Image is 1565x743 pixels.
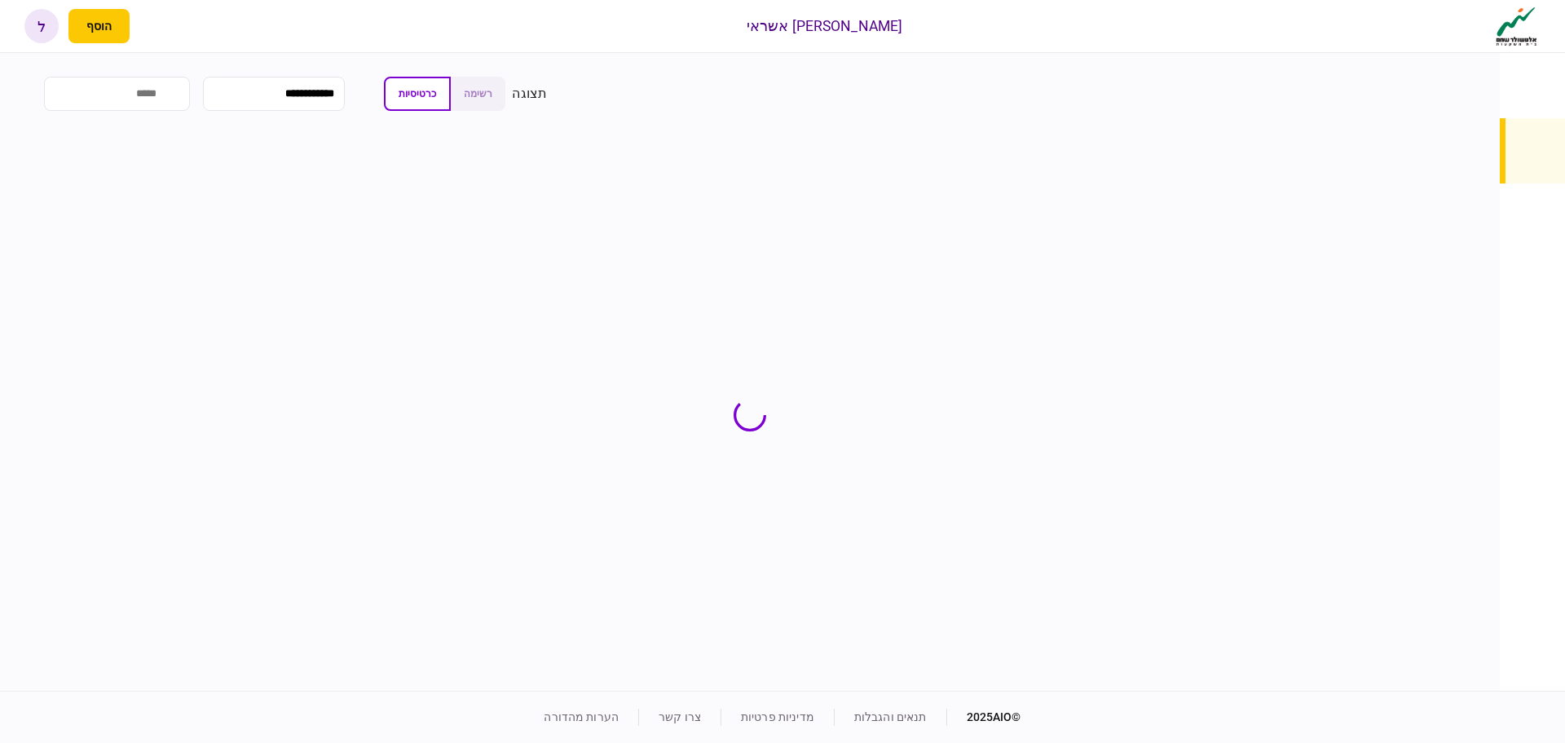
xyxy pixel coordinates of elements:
[139,9,174,43] button: פתח רשימת התראות
[464,88,492,100] span: רשימה
[512,84,547,104] div: תצוגה
[68,9,130,43] button: פתח תפריט להוספת לקוח
[946,709,1021,726] div: © 2025 AIO
[1492,6,1541,46] img: client company logo
[451,77,505,111] button: רשימה
[384,77,451,111] button: כרטיסיות
[659,710,701,723] a: צרו קשר
[399,88,436,100] span: כרטיסיות
[544,710,619,723] a: הערות מהדורה
[24,9,59,43] button: ל
[854,710,927,723] a: תנאים והגבלות
[741,710,814,723] a: מדיניות פרטיות
[747,15,903,37] div: [PERSON_NAME] אשראי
